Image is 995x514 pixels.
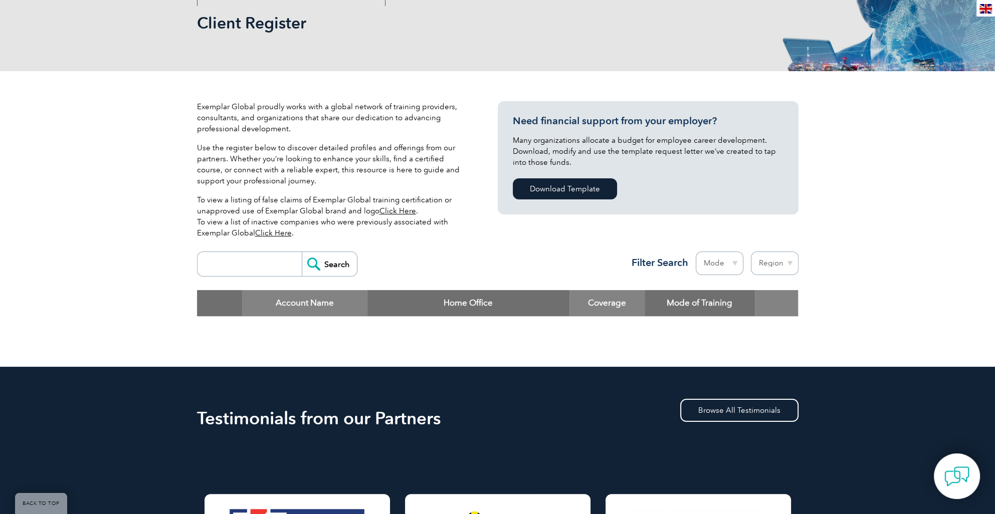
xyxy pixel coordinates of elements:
p: To view a listing of false claims of Exemplar Global training certification or unapproved use of ... [197,194,468,238]
th: Home Office: activate to sort column ascending [367,290,569,316]
th: Mode of Training: activate to sort column ascending [645,290,755,316]
img: contact-chat.png [944,464,969,489]
th: Account Name: activate to sort column descending [242,290,367,316]
input: Search [302,252,357,276]
a: Browse All Testimonials [680,399,799,422]
th: Coverage: activate to sort column ascending [569,290,645,316]
p: Many organizations allocate a budget for employee career development. Download, modify and use th... [513,135,783,168]
a: BACK TO TOP [15,493,67,514]
h3: Filter Search [626,256,688,269]
th: : activate to sort column ascending [755,290,798,316]
a: Download Template [513,178,617,199]
p: Exemplar Global proudly works with a global network of training providers, consultants, and organ... [197,101,468,134]
a: Click Here [379,206,416,215]
img: en [979,4,992,14]
p: Use the register below to discover detailed profiles and offerings from our partners. Whether you... [197,142,468,186]
h2: Client Register [197,15,618,31]
h2: Testimonials from our Partners [197,410,799,426]
a: Click Here [255,228,292,237]
h3: Need financial support from your employer? [513,115,783,127]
